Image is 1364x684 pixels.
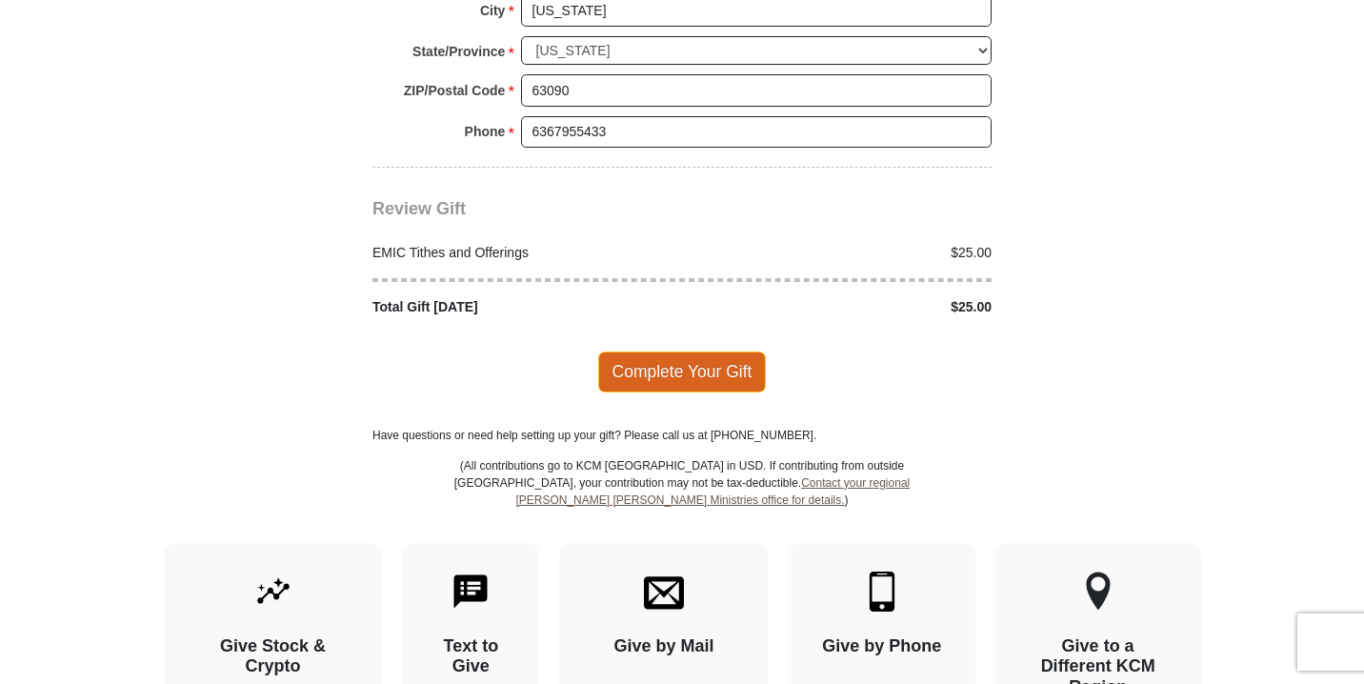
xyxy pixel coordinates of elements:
strong: ZIP/Postal Code [404,77,506,104]
img: mobile.svg [862,572,902,612]
a: Contact your regional [PERSON_NAME] [PERSON_NAME] Ministries office for details. [515,476,910,507]
img: give-by-stock.svg [253,572,293,612]
div: $25.00 [682,243,1002,263]
p: (All contributions go to KCM [GEOGRAPHIC_DATA] in USD. If contributing from outside [GEOGRAPHIC_D... [453,457,911,543]
span: Complete Your Gift [598,352,767,392]
strong: State/Province [412,38,505,65]
h4: Give by Phone [822,636,942,657]
img: other-region [1085,572,1112,612]
strong: Phone [465,118,506,145]
div: Total Gift [DATE] [363,297,683,317]
p: Have questions or need help setting up your gift? Please call us at [PHONE_NUMBER]. [372,427,992,444]
div: $25.00 [682,297,1002,317]
h4: Text to Give [436,636,507,677]
img: text-to-give.svg [451,572,491,612]
span: Review Gift [372,199,466,218]
h4: Give by Mail [592,636,735,657]
div: EMIC Tithes and Offerings [363,243,683,263]
img: envelope.svg [644,572,684,612]
h4: Give Stock & Crypto [197,636,350,677]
